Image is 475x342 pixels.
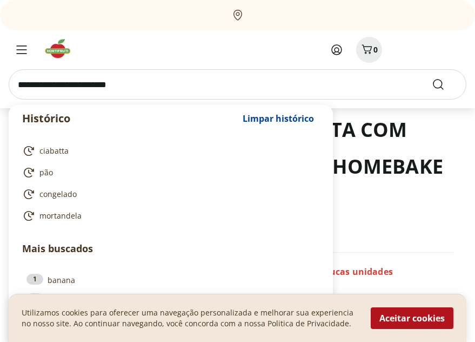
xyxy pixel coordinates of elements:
[22,307,358,329] p: Utilizamos cookies para oferecer uma navegação personalizada e melhorar sua experiencia no nosso ...
[39,211,82,221] span: mortandela
[22,144,315,157] a: ciabatta
[260,111,453,222] h1: CIABATTA COM GRAOS HOMEBAKE 300G
[371,307,453,329] button: Aceitar cookies
[373,44,378,55] span: 0
[237,106,319,131] button: Limpar histórico
[9,37,35,63] button: Menu
[22,166,315,179] a: pão
[26,293,43,304] div: 2
[22,209,315,222] a: mortandela
[243,114,314,123] span: Limpar histórico
[22,188,315,201] a: congelado
[22,241,319,256] p: Mais buscados
[26,293,315,305] a: 2morango
[26,274,315,286] a: 1banana
[356,37,382,63] button: Carrinho
[9,69,466,100] input: search
[26,274,43,285] div: 1
[43,38,79,60] img: Hortifruti
[432,78,458,91] button: Submit Search
[39,167,53,178] span: pão
[39,146,69,156] span: ciabatta
[39,189,77,200] span: congelado
[22,111,237,126] p: Histórico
